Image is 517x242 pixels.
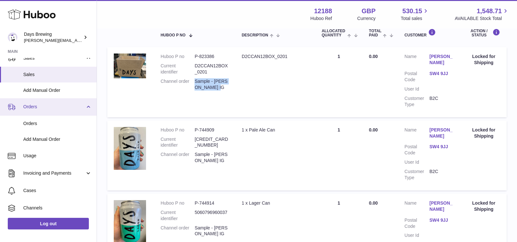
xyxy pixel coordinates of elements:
[477,7,502,15] span: 1,548.71
[369,29,382,37] span: Total paid
[23,55,85,61] span: Sales
[242,127,309,133] div: 1 x Pale Ale Can
[322,29,346,37] span: ALLOCATED Quantity
[314,7,332,15] strong: 12188
[405,217,429,229] dt: Postal Code
[369,200,378,206] span: 0.00
[195,151,228,164] dd: Sample - [PERSON_NAME] IG
[467,127,500,139] div: Locked for Shipping
[429,127,454,139] a: [PERSON_NAME]
[195,225,228,237] dd: Sample - [PERSON_NAME] IG
[161,53,195,60] dt: Huboo P no
[357,15,376,22] div: Currency
[161,127,195,133] dt: Huboo P no
[23,87,92,93] span: Add Manual Order
[369,54,378,59] span: 0.00
[429,144,454,150] a: SW4 9JJ
[315,121,362,190] td: 1
[467,200,500,212] div: Locked for Shipping
[24,38,130,43] span: [PERSON_NAME][EMAIL_ADDRESS][DOMAIN_NAME]
[195,127,228,133] dd: P-744909
[405,86,429,92] dt: User Id
[242,200,309,206] div: 1 x Lager Can
[161,136,195,149] dt: Current identifier
[23,136,92,142] span: Add Manual Order
[23,121,92,127] span: Orders
[405,232,429,238] dt: User Id
[23,104,85,110] span: Orders
[114,127,146,170] img: 121881680514664.jpg
[8,218,89,229] a: Log out
[242,53,309,60] div: D2CCAN12BOX_0201
[195,200,228,206] dd: P-744914
[467,53,500,66] div: Locked for Shipping
[402,7,422,15] span: 530.15
[161,225,195,237] dt: Channel order
[467,29,500,37] div: Action / Status
[405,127,429,141] dt: Name
[161,33,185,37] span: Huboo P no
[161,209,195,222] dt: Current identifier
[405,53,429,67] dt: Name
[362,7,375,15] strong: GBP
[161,200,195,206] dt: Huboo P no
[23,72,92,78] span: Sales
[401,15,429,22] span: Total sales
[315,47,362,117] td: 1
[429,217,454,223] a: SW4 9JJ
[161,63,195,75] dt: Current identifier
[429,169,454,181] dd: B2C
[24,31,82,44] div: Days Brewing
[23,153,92,159] span: Usage
[369,127,378,132] span: 0.00
[8,33,17,42] img: greg@daysbrewing.com
[401,7,429,22] a: 530.15 Total sales
[405,169,429,181] dt: Customer Type
[23,205,92,211] span: Channels
[405,200,429,214] dt: Name
[242,33,268,37] span: Description
[195,78,228,91] dd: Sample - [PERSON_NAME] IG
[195,136,228,149] dd: [CREDIT_CARD_NUMBER]
[429,71,454,77] a: SW4 9JJ
[195,63,228,75] dd: D2CCAN12BOX_0201
[311,15,332,22] div: Huboo Ref
[114,53,146,78] img: 121881710868712.png
[23,170,85,176] span: Invoicing and Payments
[429,95,454,108] dd: B2C
[405,71,429,83] dt: Postal Code
[455,15,509,22] span: AVAILABLE Stock Total
[195,53,228,60] dd: P-823386
[195,209,228,222] dd: 5060796960037
[429,200,454,212] a: [PERSON_NAME]
[23,188,92,194] span: Cases
[429,53,454,66] a: [PERSON_NAME]
[405,159,429,165] dt: User Id
[161,151,195,164] dt: Channel order
[405,29,454,37] div: Customer
[405,144,429,156] dt: Postal Code
[455,7,509,22] a: 1,548.71 AVAILABLE Stock Total
[161,78,195,91] dt: Channel order
[405,95,429,108] dt: Customer Type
